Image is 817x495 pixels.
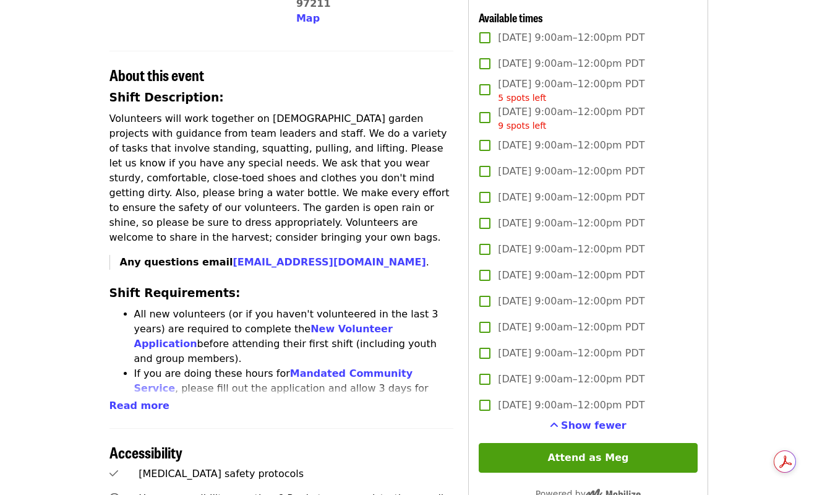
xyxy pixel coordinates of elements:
[498,372,644,387] span: [DATE] 9:00am–12:00pm PDT
[233,256,426,268] a: [EMAIL_ADDRESS][DOMAIN_NAME]
[296,12,320,24] span: Map
[296,11,320,26] button: Map
[498,138,644,153] span: [DATE] 9:00am–12:00pm PDT
[479,443,697,473] button: Attend as Meg
[498,190,644,205] span: [DATE] 9:00am–12:00pm PDT
[120,256,426,268] strong: Any questions email
[498,56,644,71] span: [DATE] 9:00am–12:00pm PDT
[120,255,454,270] p: .
[134,323,393,350] a: New Volunteer Application
[109,400,169,411] span: Read more
[134,307,454,366] li: All new volunteers (or if you haven't volunteered in the last 3 years) are required to complete t...
[498,121,546,131] span: 9 spots left
[498,294,644,309] span: [DATE] 9:00am–12:00pm PDT
[498,105,644,132] span: [DATE] 9:00am–12:00pm PDT
[498,320,644,335] span: [DATE] 9:00am–12:00pm PDT
[498,242,644,257] span: [DATE] 9:00am–12:00pm PDT
[498,346,644,361] span: [DATE] 9:00am–12:00pm PDT
[109,286,241,299] strong: Shift Requirements:
[134,366,454,426] li: If you are doing these hours for , please fill out the application and allow 3 days for approval....
[109,111,454,245] p: Volunteers will work together on [DEMOGRAPHIC_DATA] garden projects with guidance from team leade...
[109,468,118,480] i: check icon
[139,467,453,481] div: [MEDICAL_DATA] safety protocols
[498,164,644,179] span: [DATE] 9:00am–12:00pm PDT
[109,441,182,463] span: Accessibility
[498,268,644,283] span: [DATE] 9:00am–12:00pm PDT
[561,420,627,431] span: Show fewer
[479,9,543,25] span: Available times
[498,30,644,45] span: [DATE] 9:00am–12:00pm PDT
[109,398,169,413] button: Read more
[498,398,644,413] span: [DATE] 9:00am–12:00pm PDT
[498,216,644,231] span: [DATE] 9:00am–12:00pm PDT
[550,418,627,433] button: See more timeslots
[109,64,204,85] span: About this event
[498,93,546,103] span: 5 spots left
[498,77,644,105] span: [DATE] 9:00am–12:00pm PDT
[109,91,224,104] strong: Shift Description:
